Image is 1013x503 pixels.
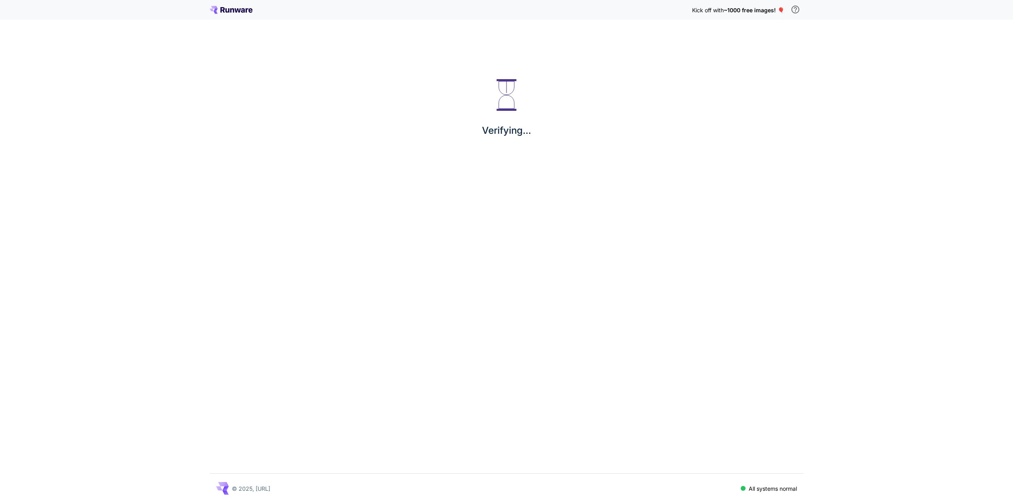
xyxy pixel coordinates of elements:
[749,484,797,493] p: All systems normal
[232,484,270,493] p: © 2025, [URL]
[482,123,531,138] p: Verifying...
[787,2,803,17] button: In order to qualify for free credit, you need to sign up with a business email address and click ...
[724,7,784,13] span: ~1000 free images! 🎈
[692,7,724,13] span: Kick off with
